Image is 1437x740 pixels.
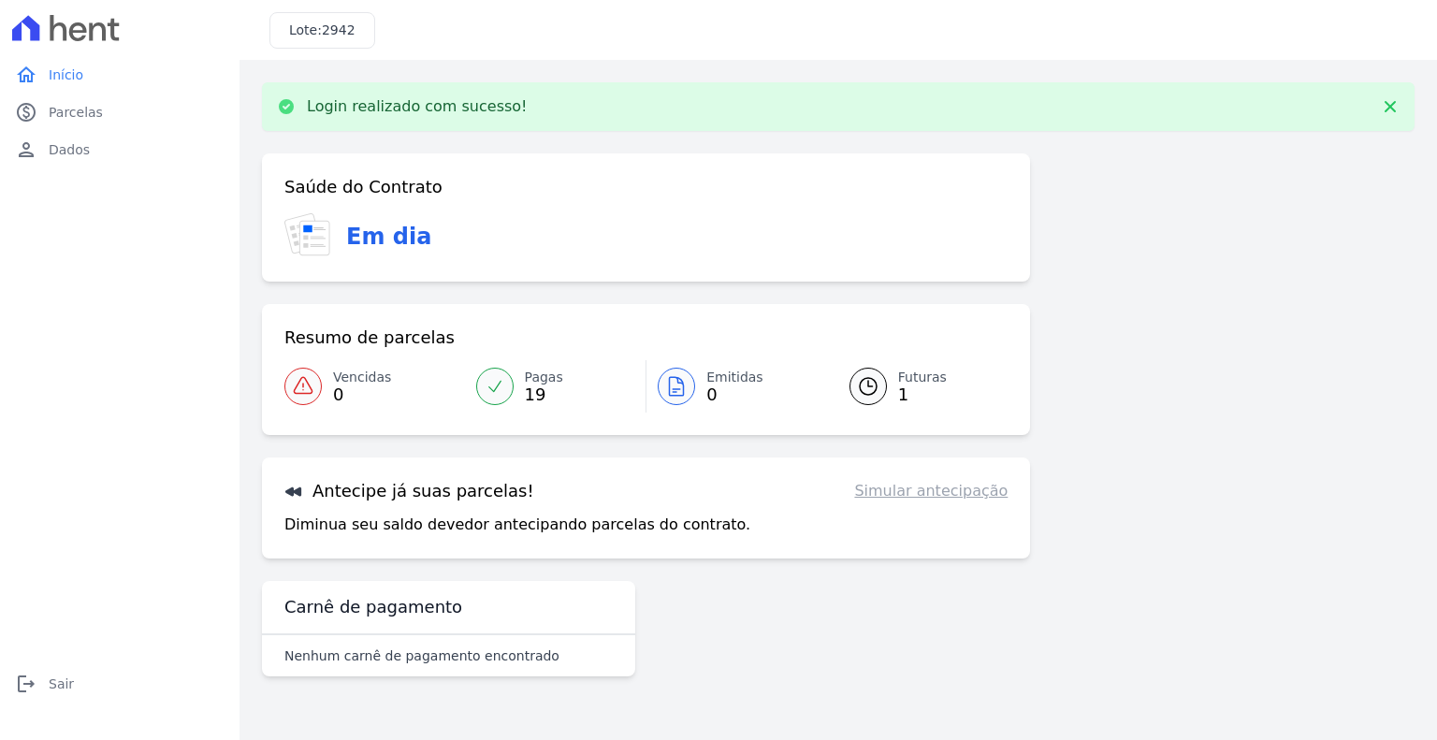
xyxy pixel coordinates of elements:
span: Emitidas [706,368,763,387]
i: logout [15,673,37,695]
span: Parcelas [49,103,103,122]
p: Diminua seu saldo devedor antecipando parcelas do contrato. [284,514,750,536]
a: Emitidas 0 [646,360,827,413]
a: homeInício [7,56,232,94]
h3: Carnê de pagamento [284,596,462,618]
h3: Antecipe já suas parcelas! [284,480,534,502]
p: Login realizado com sucesso! [307,97,528,116]
span: Vencidas [333,368,391,387]
h3: Resumo de parcelas [284,326,455,349]
a: logoutSair [7,665,232,703]
i: paid [15,101,37,123]
a: paidParcelas [7,94,232,131]
i: home [15,64,37,86]
a: Futuras 1 [827,360,1009,413]
span: 0 [706,387,763,402]
a: personDados [7,131,232,168]
h3: Em dia [346,220,431,254]
span: 1 [898,387,947,402]
span: Início [49,65,83,84]
span: 19 [525,387,563,402]
a: Simular antecipação [854,480,1008,502]
span: Dados [49,140,90,159]
span: Pagas [525,368,563,387]
a: Pagas 19 [465,360,646,413]
a: Vencidas 0 [284,360,465,413]
i: person [15,138,37,161]
h3: Saúde do Contrato [284,176,443,198]
span: 0 [333,387,391,402]
span: Sair [49,675,74,693]
span: Futuras [898,368,947,387]
h3: Lote: [289,21,356,40]
span: 2942 [322,22,356,37]
p: Nenhum carnê de pagamento encontrado [284,646,559,665]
